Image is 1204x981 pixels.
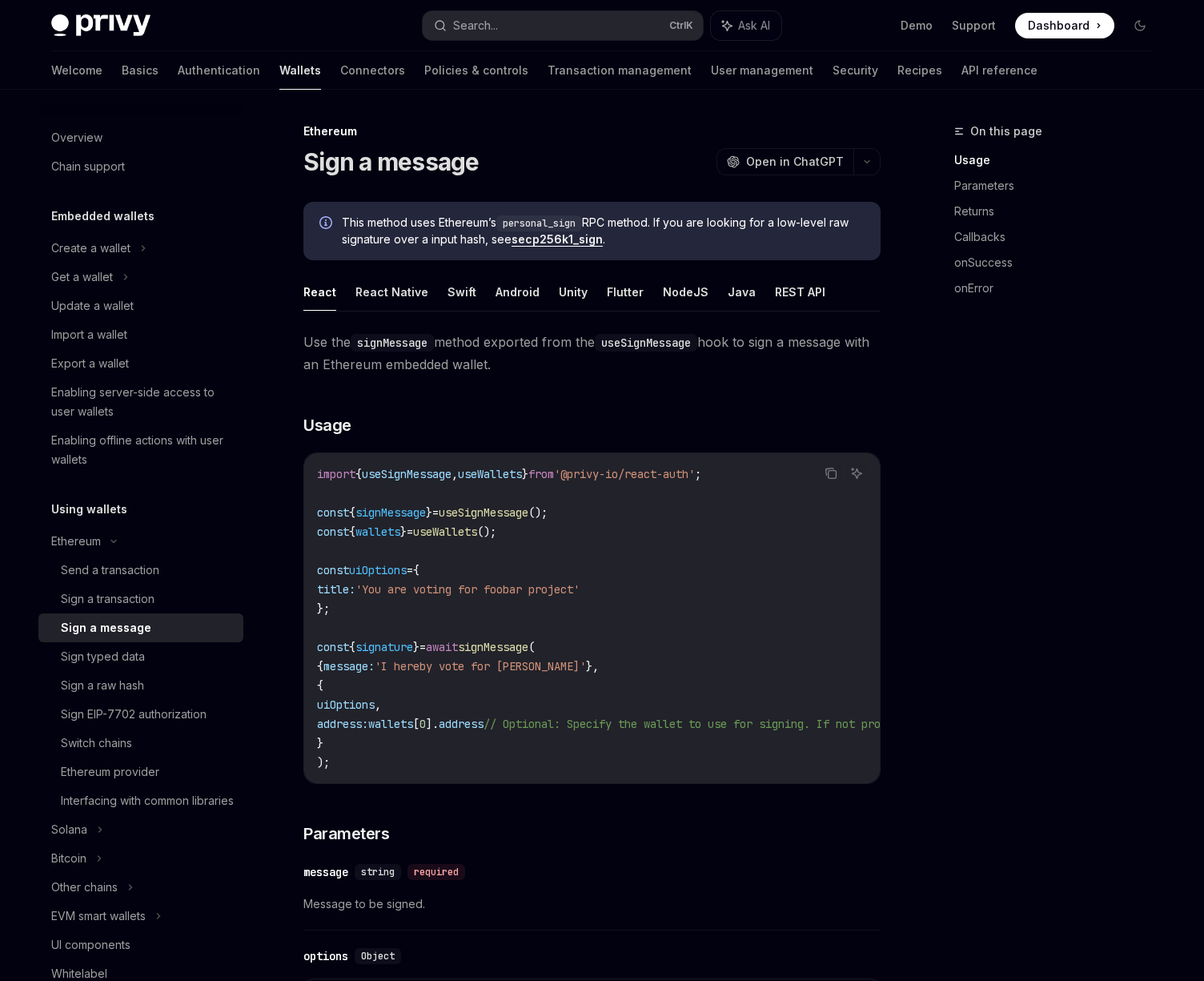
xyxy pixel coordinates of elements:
span: Ctrl K [669,19,693,32]
a: Sign EIP-7702 authorization [38,700,243,729]
span: title: [317,582,355,597]
span: useSignMessage [362,467,451,481]
span: Dashboard [1028,18,1090,34]
span: uiOptions [349,563,407,577]
span: message: [323,659,375,673]
span: const [317,505,349,520]
h5: Using wallets [51,500,127,519]
button: Copy the contents from the code block [821,463,841,484]
span: [ [413,717,419,731]
div: Enabling offline actions with user wallets [51,431,234,469]
span: Open in ChatGPT [746,154,844,170]
span: , [451,467,458,481]
span: useSignMessage [439,505,528,520]
span: ); [317,755,330,770]
span: = [432,505,439,520]
a: Parameters [954,173,1166,199]
a: onSuccess [954,250,1166,275]
div: Overview [51,128,102,147]
span: } [413,640,419,654]
span: } [522,467,528,481]
span: wallets [368,717,413,731]
a: Returns [954,199,1166,224]
button: React Native [355,273,428,311]
span: 0 [419,717,426,731]
a: Chain support [38,152,243,181]
span: { [355,467,362,481]
a: Recipes [897,51,942,90]
a: Authentication [178,51,260,90]
span: const [317,563,349,577]
a: Enabling server-side access to user wallets [38,378,243,426]
a: onError [954,275,1166,301]
button: Open in ChatGPT [716,148,853,175]
span: } [426,505,432,520]
span: signMessage [458,640,528,654]
button: Toggle dark mode [1127,13,1153,38]
span: , [375,698,381,712]
button: Java [728,273,756,311]
span: } [400,525,407,539]
div: Sign a raw hash [61,676,144,695]
a: Sign a message [38,613,243,642]
span: address [439,717,484,731]
div: EVM smart wallets [51,907,146,926]
a: Connectors [340,51,405,90]
a: Welcome [51,51,102,90]
div: Sign typed data [61,647,145,666]
a: Switch chains [38,729,243,758]
div: Sign a transaction [61,589,155,609]
h5: Embedded wallets [51,207,155,226]
a: User management [711,51,813,90]
button: Ask AI [846,463,867,484]
span: 'You are voting for foobar project' [355,582,580,597]
div: Enabling server-side access to user wallets [51,383,234,421]
span: { [349,640,355,654]
a: Sign a transaction [38,585,243,613]
code: personal_sign [496,215,582,231]
span: On this page [970,122,1042,141]
a: API reference [961,51,1037,90]
span: { [413,563,419,577]
div: Send a transaction [61,561,159,580]
span: { [349,525,355,539]
span: }; [317,601,330,616]
span: // Optional: Specify the wallet to use for signing. If not provided, the first wallet will be used. [484,717,1118,731]
a: Callbacks [954,224,1166,250]
a: Overview [38,123,243,152]
span: = [407,563,413,577]
img: dark logo [51,14,150,37]
div: Ethereum [51,532,101,551]
span: }, [586,659,599,673]
span: { [317,659,323,673]
a: Dashboard [1015,13,1114,38]
div: Other chains [51,878,118,897]
a: Support [952,18,996,34]
span: (); [528,505,548,520]
span: import [317,467,355,481]
button: React [303,273,336,311]
div: message [303,864,348,880]
span: { [349,505,355,520]
span: Message to be signed. [303,895,881,914]
h1: Sign a message [303,147,480,176]
span: await [426,640,458,654]
span: { [317,678,323,693]
a: Sign a raw hash [38,671,243,700]
span: signMessage [355,505,426,520]
span: Object [361,950,395,963]
div: Update a wallet [51,296,134,316]
span: This method uses Ethereum’s RPC method. If you are looking for a low-level raw signature over a i... [342,215,865,247]
span: '@privy-io/react-auth' [554,467,695,481]
a: Ethereum provider [38,758,243,786]
a: secp256k1_sign [512,232,603,247]
div: Search... [453,16,498,35]
span: string [361,866,395,878]
svg: Info [319,216,335,232]
div: Sign a message [61,618,151,637]
span: ]. [426,717,439,731]
span: Parameters [303,822,389,845]
code: useSignMessage [595,334,697,352]
span: = [419,640,426,654]
div: Export a wallet [51,354,129,373]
